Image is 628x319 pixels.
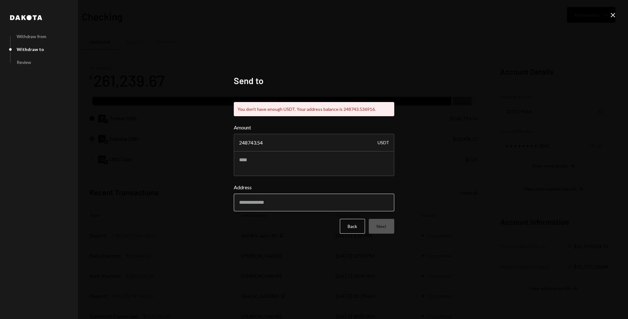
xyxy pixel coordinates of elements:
[234,75,394,87] h2: Send to
[234,102,394,116] div: You don't have enough USDT. Your address balance is 248743.536916.
[234,124,394,131] label: Amount
[17,60,31,65] div: Review
[340,219,365,234] button: Back
[378,134,389,151] div: USDT
[234,134,394,151] input: Enter amount
[17,34,46,39] div: Withdraw from
[234,184,394,191] label: Address
[17,47,44,52] div: Withdraw to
